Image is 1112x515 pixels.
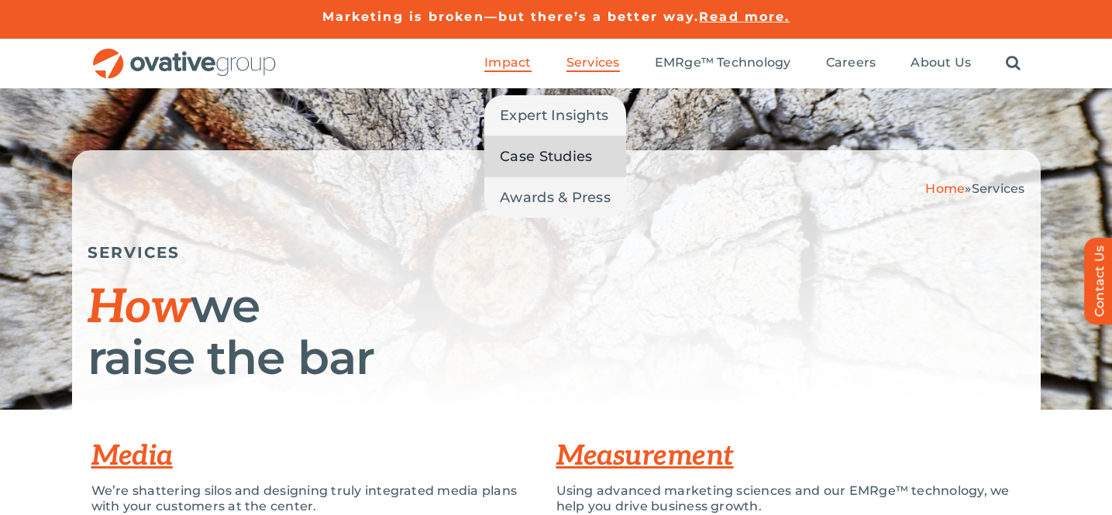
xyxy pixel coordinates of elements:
[566,55,620,70] span: Services
[484,136,626,177] a: Case Studies
[500,146,592,167] span: Case Studies
[911,55,971,72] a: About Us
[484,55,531,70] span: Impact
[826,55,876,72] a: Careers
[91,483,533,514] p: We’re shattering silos and designing truly integrated media plans with your customers at the center.
[699,9,790,24] a: Read more.
[826,55,876,70] span: Careers
[925,181,965,196] a: Home
[91,439,173,473] a: Media
[484,55,531,72] a: Impact
[972,181,1025,196] span: Services
[1006,55,1021,72] a: Search
[500,187,611,208] span: Awards & Press
[484,95,626,136] a: Expert Insights
[925,181,1024,196] span: »
[566,55,620,72] a: Services
[88,280,191,336] span: How
[556,439,734,473] a: Measurement
[91,46,277,61] a: OG_Full_horizontal_RGB
[500,105,608,126] span: Expert Insights
[911,55,971,70] span: About Us
[484,39,1021,88] nav: Menu
[88,281,1025,383] h1: we raise the bar
[484,177,626,218] a: Awards & Press
[556,483,1021,514] p: Using advanced marketing sciences and our EMRge™ technology, we help you drive business growth.
[88,243,1025,262] h5: SERVICES
[322,9,700,24] a: Marketing is broken—but there’s a better way.
[655,55,791,70] span: EMRge™ Technology
[655,55,791,72] a: EMRge™ Technology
